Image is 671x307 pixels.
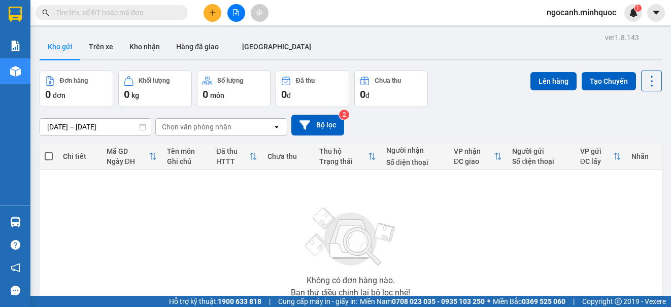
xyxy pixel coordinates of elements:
[9,7,22,22] img: logo-vxr
[281,88,287,100] span: 0
[449,143,507,170] th: Toggle SortBy
[287,91,291,99] span: đ
[278,296,357,307] span: Cung cấp máy in - giấy in:
[512,157,569,165] div: Số điện thoại
[40,119,151,135] input: Select a date range.
[375,77,401,84] div: Chưa thu
[139,77,170,84] div: Khối lượng
[269,296,271,307] span: |
[45,88,51,100] span: 0
[162,122,231,132] div: Chọn văn phòng nhận
[11,263,20,272] span: notification
[634,5,642,12] sup: 1
[63,152,96,160] div: Chi tiết
[512,147,569,155] div: Người gửi
[307,277,395,285] div: Không có đơn hàng nào.
[167,157,206,165] div: Ghi chú
[197,71,271,107] button: Số lượng0món
[487,299,490,303] span: ⚪️
[454,147,494,155] div: VP nhận
[493,296,565,307] span: Miền Bắc
[242,43,311,51] span: [GEOGRAPHIC_DATA]
[10,217,21,227] img: warehouse-icon
[209,9,216,16] span: plus
[354,71,428,107] button: Chưa thu0đ
[631,152,657,160] div: Nhãn
[360,88,365,100] span: 0
[56,7,176,18] input: Tìm tên, số ĐT hoặc mã đơn
[267,152,309,160] div: Chưa thu
[256,9,263,16] span: aim
[319,157,368,165] div: Trạng thái
[81,35,121,59] button: Trên xe
[386,158,444,166] div: Số điện thoại
[131,91,139,99] span: kg
[40,71,113,107] button: Đơn hàng0đơn
[300,201,401,272] img: svg+xml;base64,PHN2ZyBjbGFzcz0ibGlzdC1wbHVnX19zdmciIHhtbG5zPSJodHRwOi8vd3d3LnczLm9yZy8yMDAwL3N2Zy...
[102,143,162,170] th: Toggle SortBy
[217,77,243,84] div: Số lượng
[42,9,49,16] span: search
[365,91,370,99] span: đ
[227,4,245,22] button: file-add
[454,157,494,165] div: ĐC giao
[392,297,485,305] strong: 0708 023 035 - 0935 103 250
[11,286,20,295] span: message
[582,72,636,90] button: Tạo Chuyến
[107,157,149,165] div: Ngày ĐH
[580,157,613,165] div: ĐC lấy
[360,296,485,307] span: Miền Nam
[339,110,349,120] sup: 2
[216,147,249,155] div: Đã thu
[314,143,381,170] th: Toggle SortBy
[11,240,20,250] span: question-circle
[522,297,565,305] strong: 0369 525 060
[636,5,640,12] span: 1
[539,6,624,19] span: ngocanh.minhquoc
[605,32,639,43] div: ver 1.8.143
[10,66,21,77] img: warehouse-icon
[291,115,344,135] button: Bộ lọc
[575,143,626,170] th: Toggle SortBy
[615,298,622,305] span: copyright
[251,4,269,22] button: aim
[232,9,240,16] span: file-add
[168,35,227,59] button: Hàng đã giao
[296,77,315,84] div: Đã thu
[53,91,65,99] span: đơn
[211,143,262,170] th: Toggle SortBy
[204,4,221,22] button: plus
[273,123,281,131] svg: open
[386,146,444,154] div: Người nhận
[652,8,661,17] span: caret-down
[573,296,575,307] span: |
[319,147,368,155] div: Thu hộ
[629,8,638,17] img: icon-new-feature
[291,289,410,297] div: Bạn thử điều chỉnh lại bộ lọc nhé!
[107,147,149,155] div: Mã GD
[530,72,577,90] button: Lên hàng
[60,77,88,84] div: Đơn hàng
[40,35,81,59] button: Kho gửi
[216,157,249,165] div: HTTT
[218,297,261,305] strong: 1900 633 818
[10,41,21,51] img: solution-icon
[210,91,224,99] span: món
[169,296,261,307] span: Hỗ trợ kỹ thuật:
[203,88,208,100] span: 0
[167,147,206,155] div: Tên món
[124,88,129,100] span: 0
[121,35,168,59] button: Kho nhận
[276,71,349,107] button: Đã thu0đ
[580,147,613,155] div: VP gửi
[118,71,192,107] button: Khối lượng0kg
[647,4,665,22] button: caret-down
